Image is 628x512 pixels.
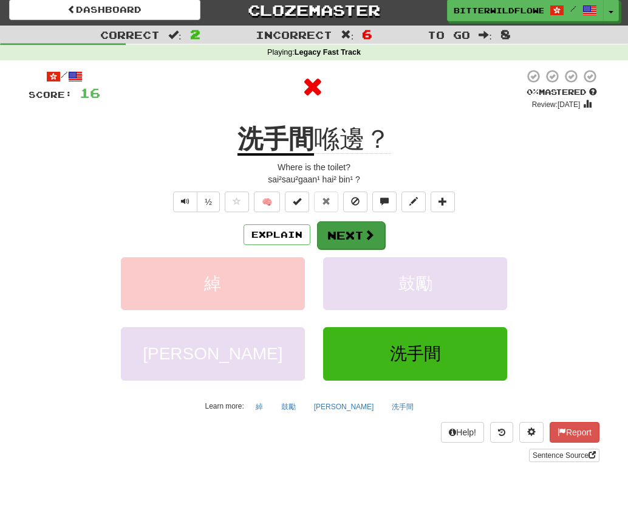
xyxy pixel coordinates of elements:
div: Where is the toilet? [29,161,599,173]
button: Play sentence audio (ctl+space) [173,192,197,212]
span: Incorrect [256,29,332,41]
span: [PERSON_NAME] [143,344,282,363]
div: / [29,69,100,84]
button: 洗手間 [385,398,420,416]
span: 綽 [204,274,221,293]
span: 洗手間 [390,344,441,363]
small: Learn more: [205,402,244,410]
span: 16 [80,85,100,100]
span: : [479,30,492,40]
button: [PERSON_NAME] [121,327,305,380]
button: Help! [441,422,484,443]
span: Correct [100,29,160,41]
button: Discuss sentence (alt+u) [372,192,397,212]
span: 鼓勵 [398,274,432,293]
span: 6 [362,27,372,41]
button: 鼓勵 [323,257,507,310]
button: 綽 [121,257,305,310]
button: 洗手間 [323,327,507,380]
span: 8 [500,27,511,41]
span: Score: [29,89,72,100]
button: Add to collection (alt+a) [431,192,455,212]
span: BitterWildflower6566 [454,5,544,16]
button: 🧠 [254,192,280,212]
u: 洗手間 [237,125,314,156]
div: Text-to-speech controls [171,192,220,212]
span: 喺邊？ [314,125,391,154]
button: 鼓勵 [275,398,302,416]
button: ½ [197,192,220,212]
button: Set this sentence to 100% Mastered (alt+m) [285,192,309,212]
button: Report [550,422,599,443]
button: Explain [244,224,310,245]
button: [PERSON_NAME] [307,398,381,416]
button: Next [317,221,385,249]
span: / [570,4,576,13]
span: : [341,30,354,40]
small: Review: [DATE] [532,100,581,109]
strong: Legacy Fast Track [295,48,361,57]
span: 0 % [527,87,539,97]
button: Reset to 0% Mastered (alt+r) [314,192,338,212]
button: 綽 [249,398,270,416]
button: Ignore sentence (alt+i) [343,192,367,212]
button: Favorite sentence (alt+f) [225,192,249,212]
button: Edit sentence (alt+d) [401,192,426,212]
span: : [168,30,182,40]
span: To go [428,29,470,41]
span: 2 [190,27,200,41]
a: Sentence Source [529,449,599,462]
button: Round history (alt+y) [490,422,513,443]
div: sai²sau²gaan¹ hai² bin¹ ? [29,173,599,185]
div: Mastered [524,87,599,98]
